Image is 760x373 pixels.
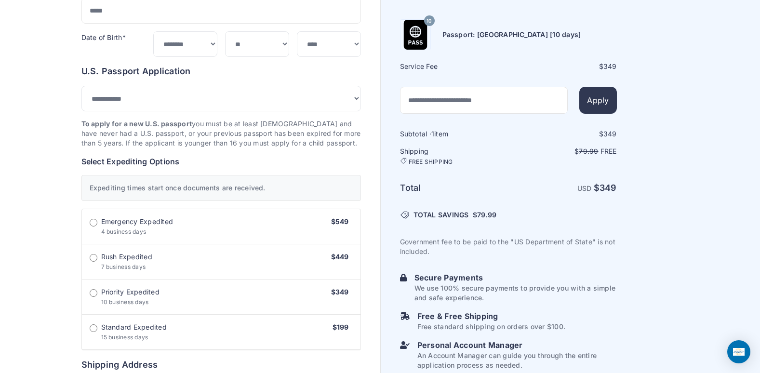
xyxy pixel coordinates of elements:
span: 1 [431,130,434,138]
p: Free standard shipping on orders over $100. [417,322,565,332]
h6: Select Expediting Options [81,156,361,167]
strong: To apply for a new U.S. passport [81,120,192,128]
span: FREE SHIPPING [409,158,453,166]
button: Apply [579,87,616,114]
span: $549 [331,217,349,226]
p: Government fee to be paid to the "US Department of State" is not included. [400,237,617,256]
span: $ [473,210,496,220]
h6: U.S. Passport Application [81,65,361,78]
span: Priority Expedited [101,287,160,297]
span: 349 [603,62,617,70]
span: 79.99 [477,211,496,219]
span: Rush Expedited [101,252,152,262]
p: $ [509,147,617,156]
span: Emergency Expedited [101,217,173,226]
div: Expediting times start once documents are received. [81,175,361,201]
h6: Service Fee [400,62,507,71]
h6: Secure Payments [414,272,617,283]
h6: Shipping Address [81,358,361,372]
label: Date of Birth* [81,33,126,41]
span: 10 business days [101,298,149,306]
div: Open Intercom Messenger [727,340,750,363]
p: An Account Manager can guide you through the entire application process as needed. [417,351,617,370]
span: 79.99 [579,147,598,155]
h6: Personal Account Manager [417,339,617,351]
span: 10 [427,14,431,27]
span: $449 [331,253,349,261]
p: you must be at least [DEMOGRAPHIC_DATA] and have never had a U.S. passport, or your previous pass... [81,119,361,148]
h6: Total [400,181,507,195]
span: 15 business days [101,333,148,341]
h6: Subtotal · item [400,129,507,139]
span: $349 [331,288,349,296]
span: 349 [600,183,617,193]
span: $199 [333,323,349,331]
strong: $ [594,183,617,193]
span: Standard Expedited [101,322,167,332]
span: 7 business days [101,263,146,270]
div: $ [509,62,617,71]
span: 4 business days [101,228,147,235]
span: USD [577,184,592,192]
h6: Free & Free Shipping [417,310,565,322]
h6: Passport: [GEOGRAPHIC_DATA] [10 days] [442,30,581,40]
p: We use 100% secure payments to provide you with a simple and safe experience. [414,283,617,303]
h6: Shipping [400,147,507,166]
span: Free [600,147,617,155]
span: TOTAL SAVINGS [413,210,469,220]
div: $ [509,129,617,139]
span: 349 [603,130,617,138]
img: Product Name [400,20,430,50]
